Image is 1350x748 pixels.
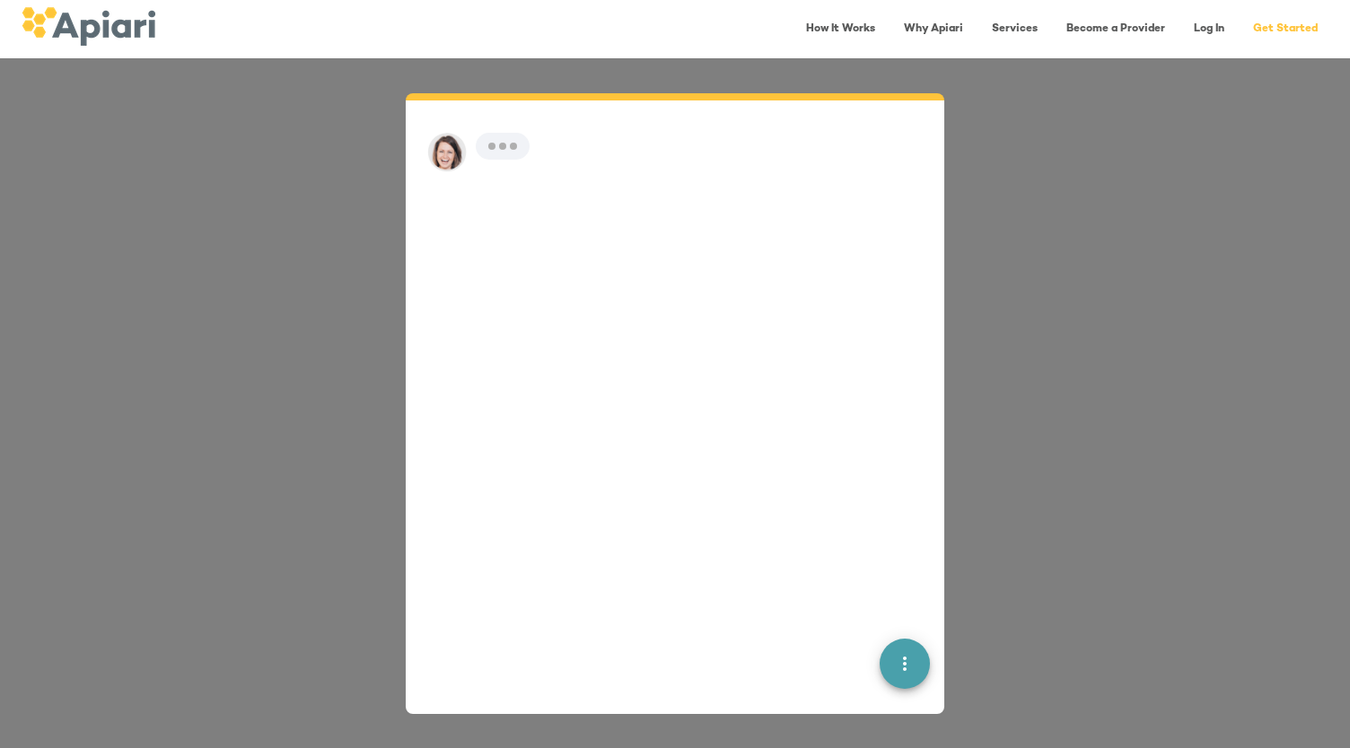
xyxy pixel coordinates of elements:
[1183,11,1235,48] a: Log In
[880,639,930,689] button: quick menu
[795,11,886,48] a: How It Works
[22,7,155,46] img: logo
[1056,11,1176,48] a: Become a Provider
[893,11,974,48] a: Why Apiari
[427,133,467,172] img: amy.37686e0395c82528988e.png
[981,11,1048,48] a: Services
[1242,11,1328,48] a: Get Started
